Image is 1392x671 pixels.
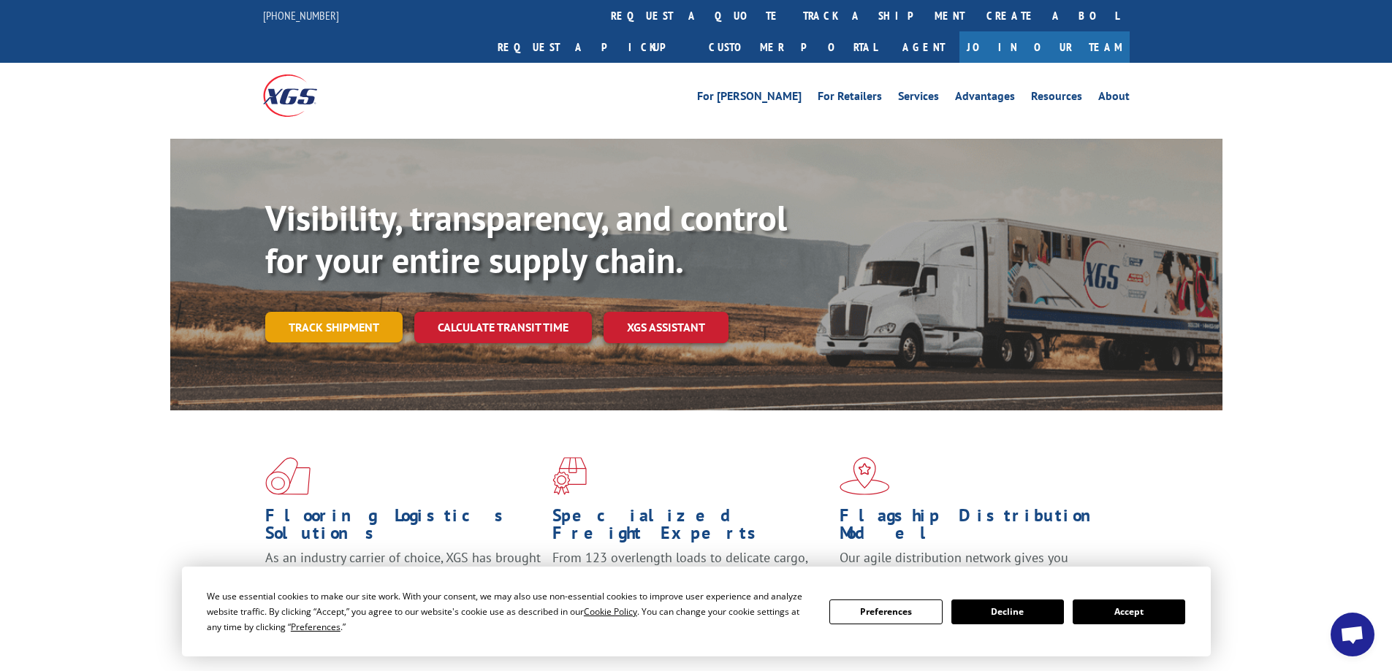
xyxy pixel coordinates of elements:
a: Join Our Team [959,31,1130,63]
h1: Flagship Distribution Model [840,507,1116,549]
span: Cookie Policy [584,605,637,618]
a: [PHONE_NUMBER] [263,8,339,23]
button: Accept [1073,599,1185,624]
b: Visibility, transparency, and control for your entire supply chain. [265,195,787,283]
a: For [PERSON_NAME] [697,91,802,107]
a: Advantages [955,91,1015,107]
a: Agent [888,31,959,63]
img: xgs-icon-focused-on-flooring-red [552,457,587,495]
a: Customer Portal [698,31,888,63]
p: From 123 overlength loads to delicate cargo, our experienced staff knows the best way to move you... [552,549,829,614]
a: XGS ASSISTANT [604,312,729,343]
a: Request a pickup [487,31,698,63]
a: Services [898,91,939,107]
span: Preferences [291,621,341,633]
span: Our agile distribution network gives you nationwide inventory management on demand. [840,549,1108,583]
a: Open chat [1331,613,1374,656]
button: Decline [951,599,1064,624]
a: For Retailers [818,91,882,107]
a: Track shipment [265,312,403,342]
a: About [1098,91,1130,107]
a: Resources [1031,91,1082,107]
div: We use essential cookies to make our site work. With your consent, we may also use non-essential ... [207,588,812,634]
img: xgs-icon-flagship-distribution-model-red [840,457,890,495]
span: As an industry carrier of choice, XGS has brought innovation and dedication to flooring logistics... [265,549,541,601]
img: xgs-icon-total-supply-chain-intelligence-red [265,457,311,495]
h1: Flooring Logistics Solutions [265,507,541,549]
div: Cookie Consent Prompt [182,567,1211,656]
h1: Specialized Freight Experts [552,507,829,549]
a: Calculate transit time [414,312,592,343]
button: Preferences [829,599,942,624]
